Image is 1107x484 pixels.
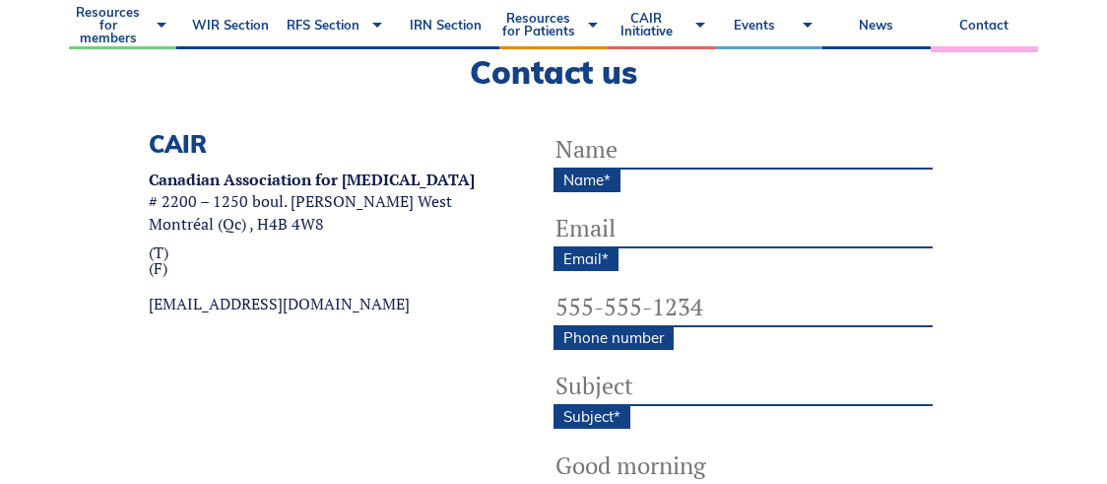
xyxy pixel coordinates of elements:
h2: Contact us [69,53,1038,91]
a: (F) [149,260,475,276]
label: Subject [553,404,630,429]
input: 555-555-1234 [553,288,933,327]
label: Name [553,168,620,192]
h3: CAIR [149,130,475,159]
a: (T) [149,244,475,260]
input: Name [553,130,933,170]
input: Subject [553,367,933,406]
p: # 2200 – 1250 boul. [PERSON_NAME] West Montréal (Qc) , H4B 4W8 [149,169,475,235]
a: [EMAIL_ADDRESS][DOMAIN_NAME] [149,296,475,311]
label: Email [553,246,619,271]
label: Phone number [553,325,674,350]
input: Email [553,209,933,248]
strong: Canadian Association for [MEDICAL_DATA] [149,169,475,190]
